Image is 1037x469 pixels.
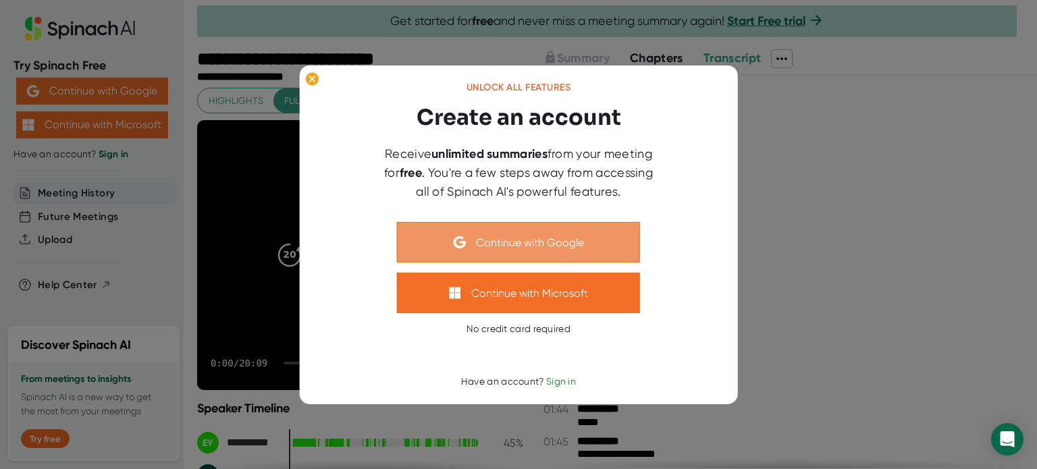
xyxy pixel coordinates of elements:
b: free [400,165,422,180]
div: Receive from your meeting for . You're a few steps away from accessing all of Spinach AI's powerf... [377,144,660,200]
h3: Create an account [417,101,621,134]
div: Unlock all features [467,82,571,94]
div: No credit card required [467,323,570,335]
b: unlimited summaries [431,146,548,161]
img: Aehbyd4JwY73AAAAAElFTkSuQmCC [454,236,466,248]
div: Have an account? [461,376,576,388]
button: Continue with Google [397,222,640,263]
button: Continue with Microsoft [397,273,640,313]
div: Open Intercom Messenger [991,423,1023,456]
span: Sign in [546,376,576,387]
